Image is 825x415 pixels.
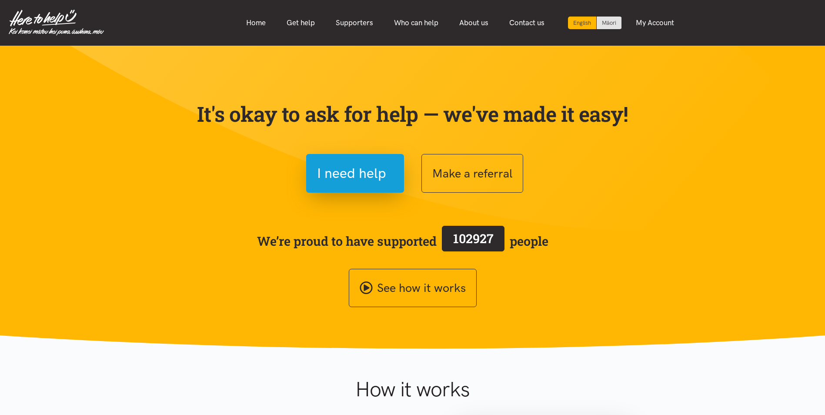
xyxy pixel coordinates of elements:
span: We’re proud to have supported people [257,224,548,258]
img: Home [9,10,104,36]
div: Current language [568,17,597,29]
span: 102927 [453,230,494,247]
a: See how it works [349,269,477,308]
button: Make a referral [421,154,523,193]
a: Who can help [384,13,449,32]
a: Get help [276,13,325,32]
a: Contact us [499,13,555,32]
a: My Account [625,13,685,32]
p: It's okay to ask for help — we've made it easy! [195,101,630,127]
h1: How it works [271,377,554,402]
div: Language toggle [568,17,622,29]
a: Home [236,13,276,32]
button: I need help [306,154,404,193]
a: Supporters [325,13,384,32]
a: Switch to Te Reo Māori [597,17,621,29]
span: I need help [317,162,386,184]
a: About us [449,13,499,32]
a: 102927 [437,224,510,258]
